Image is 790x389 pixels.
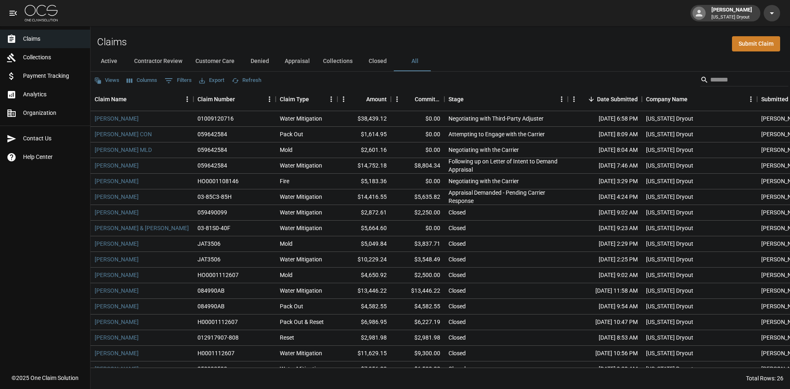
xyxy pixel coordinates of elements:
[745,93,757,105] button: Menu
[280,302,303,310] div: Pack Out
[391,330,444,346] div: $2,981.98
[23,53,84,62] span: Collections
[568,189,642,205] div: [DATE] 4:24 PM
[337,268,391,283] div: $4,650.92
[448,302,466,310] div: Closed
[448,349,466,357] div: Closed
[444,88,568,111] div: Stage
[448,208,466,217] div: Closed
[391,346,444,361] div: $9,300.00
[280,240,293,248] div: Mold
[568,158,642,174] div: [DATE] 7:46 AM
[95,224,189,232] a: [PERSON_NAME] & [PERSON_NAME]
[163,74,194,87] button: Show filters
[646,287,693,295] div: Arizona Dryout
[95,287,139,295] a: [PERSON_NAME]
[642,88,757,111] div: Company Name
[646,114,693,123] div: Arizona Dryout
[448,333,466,342] div: Closed
[746,374,783,382] div: Total Rows: 26
[23,153,84,161] span: Help Center
[337,205,391,221] div: $2,872.61
[127,93,138,105] button: Sort
[396,51,433,71] button: All
[23,72,84,80] span: Payment Tracking
[555,93,568,105] button: Menu
[337,221,391,236] div: $5,664.60
[280,161,322,170] div: Water Mitigation
[197,271,239,279] div: HO0001112607
[337,174,391,189] div: $5,183.36
[337,236,391,252] div: $5,049.84
[448,271,466,279] div: Closed
[448,318,466,326] div: Closed
[97,36,127,48] h2: Claims
[91,51,790,71] div: dynamic tabs
[197,114,234,123] div: 01009120716
[448,255,466,263] div: Closed
[448,88,464,111] div: Stage
[280,208,322,217] div: Water Mitigation
[337,88,391,111] div: Amount
[193,88,276,111] div: Claim Number
[276,88,337,111] div: Claim Type
[280,146,293,154] div: Mold
[646,146,693,154] div: Arizona Dryout
[391,158,444,174] div: $8,804.34
[700,73,788,88] div: Search
[128,51,189,71] button: Contractor Review
[391,174,444,189] div: $0.00
[95,208,139,217] a: [PERSON_NAME]
[95,161,139,170] a: [PERSON_NAME]
[448,130,545,138] div: Attempting to Engage with the Carrier
[337,111,391,127] div: $38,439.12
[391,88,444,111] div: Committed Amount
[355,93,366,105] button: Sort
[646,318,693,326] div: Arizona Dryout
[448,177,519,185] div: Negotiating with the Carrier
[568,330,642,346] div: [DATE] 8:53 AM
[646,240,693,248] div: Arizona Dryout
[316,51,359,71] button: Collections
[263,93,276,105] button: Menu
[646,365,693,373] div: Arizona Dryout
[448,287,466,295] div: Closed
[391,252,444,268] div: $3,548.49
[568,283,642,299] div: [DATE] 11:58 AM
[337,361,391,377] div: $7,956.83
[91,51,128,71] button: Active
[95,146,152,154] a: [PERSON_NAME] MLD
[568,205,642,221] div: [DATE] 9:02 AM
[337,252,391,268] div: $10,229.24
[646,177,693,185] div: Arizona Dryout
[391,314,444,330] div: $6,227.19
[403,93,415,105] button: Sort
[568,111,642,127] div: [DATE] 6:58 PM
[197,287,225,295] div: 084990AB
[230,74,263,87] button: Refresh
[391,361,444,377] div: $6,500.00
[197,349,235,357] div: H0001112607
[568,299,642,314] div: [DATE] 9:54 AM
[646,224,693,232] div: Arizona Dryout
[280,333,294,342] div: Reset
[23,35,84,43] span: Claims
[711,14,752,21] p: [US_STATE] Dryout
[5,5,21,21] button: open drawer
[95,240,139,248] a: [PERSON_NAME]
[197,177,239,185] div: HO0001108146
[95,271,139,279] a: [PERSON_NAME]
[391,236,444,252] div: $3,837.71
[92,74,121,87] button: Views
[391,268,444,283] div: $2,500.00
[280,318,324,326] div: Pack Out & Reset
[391,93,403,105] button: Menu
[189,51,241,71] button: Customer Care
[197,161,227,170] div: 059642584
[568,174,642,189] div: [DATE] 3:29 PM
[337,158,391,174] div: $14,752.18
[568,93,580,105] button: Menu
[568,127,642,142] div: [DATE] 8:09 AM
[568,221,642,236] div: [DATE] 9:23 AM
[646,333,693,342] div: Arizona Dryout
